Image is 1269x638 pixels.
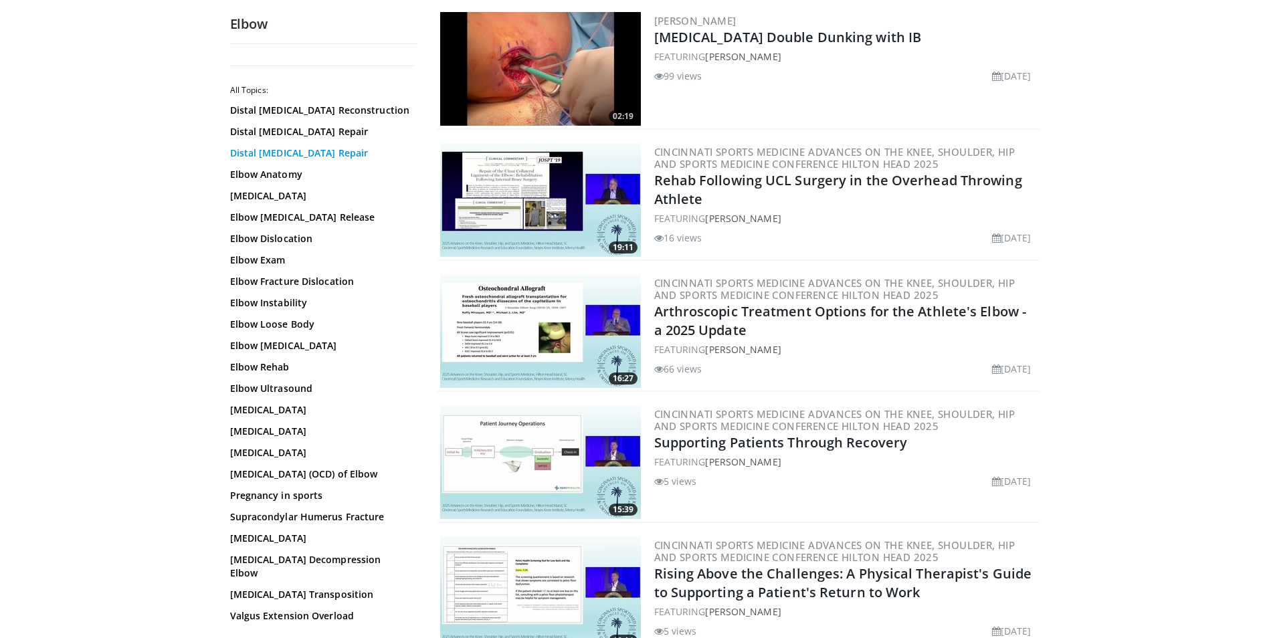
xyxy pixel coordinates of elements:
[654,564,1032,601] a: Rising Above the Challenges: A Physical Therapist's Guide to Supporting a Patient's Return to Work
[654,407,1015,433] a: Cincinnati Sports Medicine Advances on the Knee, Shoulder, Hip and Sports Medicine Conference Hil...
[705,343,781,356] a: [PERSON_NAME]
[654,49,1037,64] div: FEATURING
[230,15,417,33] h2: Elbow
[230,510,411,524] a: Supracondylar Humerus Fracture
[654,624,697,638] li: 5 views
[609,110,638,122] span: 02:19
[654,302,1027,339] a: Arthroscopic Treatment Options for the Athlete's Elbow - a 2025 Update
[230,189,411,203] a: [MEDICAL_DATA]
[230,532,411,545] a: [MEDICAL_DATA]
[440,274,641,388] a: 16:27
[230,318,411,331] a: Elbow Loose Body
[705,212,781,225] a: [PERSON_NAME]
[230,125,411,138] a: Distal [MEDICAL_DATA] Repair
[992,624,1032,638] li: [DATE]
[230,360,411,374] a: Elbow Rehab
[654,538,1015,564] a: Cincinnati Sports Medicine Advances on the Knee, Shoulder, Hip and Sports Medicine Conference Hil...
[705,455,781,468] a: [PERSON_NAME]
[440,143,641,257] a: 19:11
[654,14,737,27] a: [PERSON_NAME]
[230,553,411,580] a: [MEDICAL_DATA] Decompression Elbow
[230,446,411,459] a: [MEDICAL_DATA]
[230,168,411,181] a: Elbow Anatomy
[609,241,638,253] span: 19:11
[230,467,411,481] a: [MEDICAL_DATA] (OCD) of Elbow
[654,276,1015,302] a: Cincinnati Sports Medicine Advances on the Knee, Shoulder, Hip and Sports Medicine Conference Hil...
[230,232,411,245] a: Elbow Dislocation
[440,12,641,126] img: 25a20e55-2dbe-4643-b1df-73d660d99ebd.300x170_q85_crop-smart_upscale.jpg
[654,362,702,376] li: 66 views
[992,474,1032,488] li: [DATE]
[654,28,922,46] a: [MEDICAL_DATA] Double Dunking with IB
[654,342,1037,356] div: FEATURING
[654,171,1022,208] a: Rehab Following UCL Surgery in the Overhead Throwing Athlete
[230,211,411,224] a: Elbow [MEDICAL_DATA] Release
[609,373,638,385] span: 16:27
[705,605,781,618] a: [PERSON_NAME]
[654,145,1015,171] a: Cincinnati Sports Medicine Advances on the Knee, Shoulder, Hip and Sports Medicine Conference Hil...
[230,296,411,310] a: Elbow Instability
[230,609,411,623] a: Valgus Extension Overload
[230,85,414,96] h2: All Topics:
[230,403,411,417] a: [MEDICAL_DATA]
[440,405,641,519] img: 51dba884-bf24-4b9c-bdba-be07f7ceb901.300x170_q85_crop-smart_upscale.jpg
[609,504,638,516] span: 15:39
[230,253,411,267] a: Elbow Exam
[654,69,702,83] li: 99 views
[654,455,1037,469] div: FEATURING
[230,275,411,288] a: Elbow Fracture Dislocation
[440,274,641,388] img: 89553c90-5087-475f-91cf-48de66148940.300x170_q85_crop-smart_upscale.jpg
[230,146,411,160] a: Distal [MEDICAL_DATA] Repair
[705,50,781,63] a: [PERSON_NAME]
[440,405,641,519] a: 15:39
[654,211,1037,225] div: FEATURING
[230,588,411,601] a: [MEDICAL_DATA] Transposition
[654,605,1037,619] div: FEATURING
[440,12,641,126] a: 02:19
[654,433,908,451] a: Supporting Patients Through Recovery
[230,425,411,438] a: [MEDICAL_DATA]
[230,339,411,352] a: Elbow [MEDICAL_DATA]
[992,362,1032,376] li: [DATE]
[992,69,1032,83] li: [DATE]
[654,231,702,245] li: 16 views
[440,143,641,257] img: 6c2a2174-286d-4067-a4e0-ce15accac28f.300x170_q85_crop-smart_upscale.jpg
[654,474,697,488] li: 5 views
[992,231,1032,245] li: [DATE]
[230,104,411,117] a: Distal [MEDICAL_DATA] Reconstruction
[230,489,411,502] a: Pregnancy in sports
[230,382,411,395] a: Elbow Ultrasound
